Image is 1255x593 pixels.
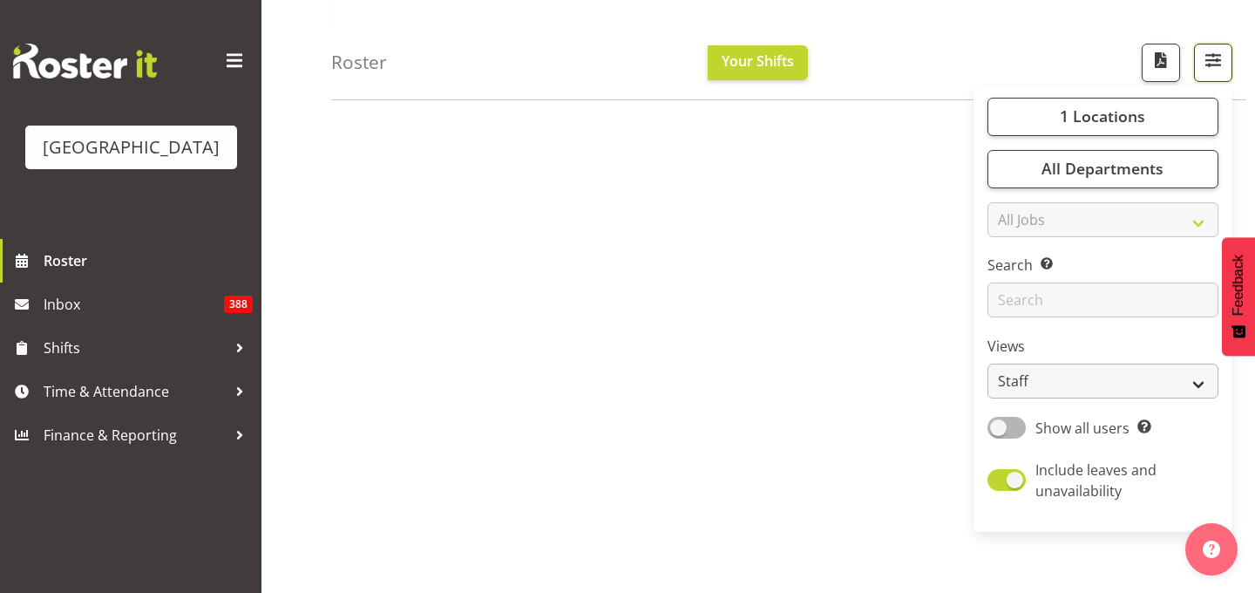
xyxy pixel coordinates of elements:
span: All Departments [1041,159,1163,180]
button: Your Shifts [708,45,808,80]
button: Filter Shifts [1194,44,1232,82]
button: Feedback - Show survey [1222,237,1255,356]
label: Views [987,337,1218,358]
button: 1 Locations [987,98,1218,136]
span: Shifts [44,335,227,361]
span: Inbox [44,291,224,317]
h4: Roster [331,52,387,72]
span: 1 Locations [1060,106,1145,127]
span: Finance & Reporting [44,422,227,448]
input: Search [987,283,1218,318]
span: Feedback [1231,255,1246,316]
img: Rosterit website logo [13,44,157,78]
span: 388 [224,296,253,313]
span: Time & Attendance [44,378,227,405]
label: Search [987,256,1218,276]
div: [GEOGRAPHIC_DATA] [43,134,220,160]
span: Roster [44,248,253,274]
span: Show all users [1035,419,1129,438]
button: Download a PDF of the roster according to the set date range. [1142,44,1180,82]
span: Include leaves and unavailability [1035,460,1157,501]
button: All Departments [987,150,1218,188]
img: help-xxl-2.png [1203,541,1220,558]
span: Your Shifts [722,51,794,71]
